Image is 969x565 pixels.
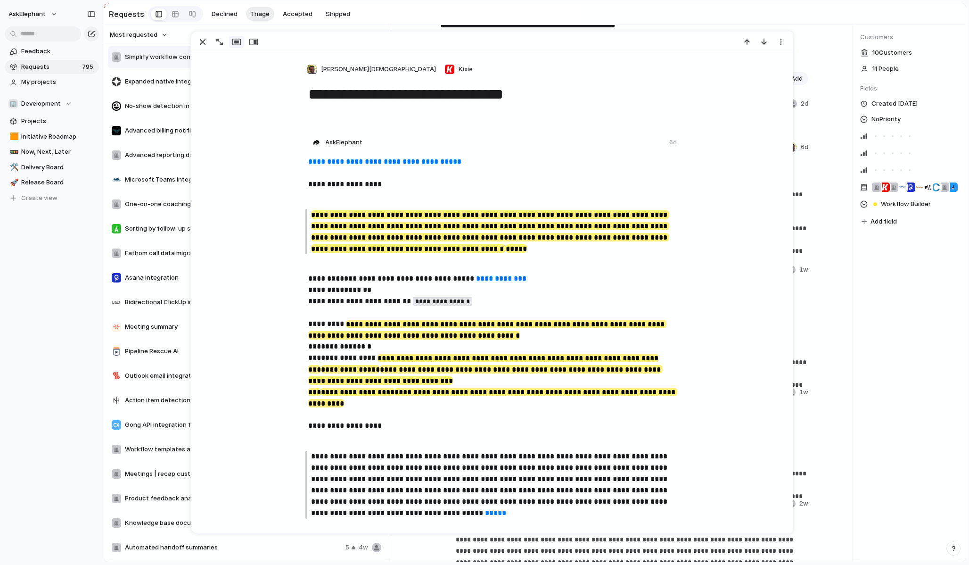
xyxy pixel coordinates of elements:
span: Microsoft Teams integration [125,175,342,184]
span: Knowledge base document upload and training [125,518,342,528]
span: Release Board [21,178,96,187]
span: Triage [251,9,270,19]
span: No Priority [871,114,901,125]
span: Fields [860,84,958,93]
span: Create view [21,193,57,203]
div: 🚀 [10,177,16,188]
span: 1w [799,265,808,274]
button: Create view [5,191,99,205]
span: One-on-one coaching prep reports [125,199,342,209]
span: Advanced billing notifications and opt-in auto-renewal [125,126,342,135]
span: Initiative Roadmap [21,132,96,141]
span: Declined [212,9,238,19]
span: Automated handoff summaries [125,543,342,552]
button: Triage [246,7,274,21]
span: [PERSON_NAME][DEMOGRAPHIC_DATA] [321,65,436,74]
button: 🚥 [8,147,18,157]
button: Most requested [108,29,169,41]
span: 4w [359,543,368,552]
span: Development [21,99,61,108]
a: Requests795 [5,60,99,74]
a: 🚀Release Board [5,175,99,190]
span: Meetings | recap customization [125,469,342,479]
div: 🛠️ [10,162,16,173]
span: Accepted [283,9,312,19]
span: Sorting by follow-up status in scheduled deal reports [125,224,344,233]
div: 🟧 [10,131,16,142]
a: 🟧Initiative Roadmap [5,130,99,144]
span: Workflow Builder [881,199,931,209]
button: 🚀 [8,178,18,187]
span: 5 [345,543,349,552]
span: Outlook email integration reliability [125,371,342,381]
span: Delivery Board [21,163,96,172]
span: AskElephant [8,9,46,19]
button: Add field [860,216,898,228]
span: Expanded native integrations [125,77,338,86]
span: No-show detection in HubSpot integration [125,101,342,111]
span: Meeting summary [125,322,342,332]
button: Kixie [442,62,475,77]
div: 🚥 [10,147,16,158]
span: Workflow templates and guided setup [125,445,342,454]
a: Feedback [5,44,99,58]
span: 1w [799,388,808,397]
span: Add [791,74,803,83]
span: Now, Next, Later [21,147,96,157]
span: Asana integration [125,273,342,282]
span: Add field [870,217,897,226]
span: AskElephant [325,138,362,147]
span: Simplify workflow configuration UI [125,52,338,62]
button: Accepted [278,7,317,21]
button: 🛠️ [8,163,18,172]
a: 🚥Now, Next, Later [5,145,99,159]
div: 🏢 [8,99,18,108]
button: Declined [207,7,242,21]
button: Shipped [321,7,355,21]
a: 🛠️Delivery Board [5,160,99,174]
span: Gong API integration for external meeting ingestion [125,420,342,430]
span: Bidirectional ClickUp integration [125,298,342,307]
button: [PERSON_NAME][DEMOGRAPHIC_DATA] [304,62,438,77]
span: Product feedback analysis [125,494,342,503]
span: Customers [860,33,958,42]
span: 2w [799,499,808,508]
button: 🏢Development [5,97,99,111]
span: 795 [82,62,95,72]
span: Advanced reporting dashboard [125,150,342,160]
span: Fathom call data migration [125,249,342,258]
span: Kixie [459,65,473,74]
span: Created [DATE] [871,99,918,108]
span: Projects [21,116,96,126]
span: 2d [801,99,808,108]
h2: Requests [109,8,144,20]
span: Action item detection and task creation [125,396,342,405]
span: Shipped [326,9,350,19]
span: 10 Customer s [872,48,912,58]
div: 6d [669,138,677,147]
button: 🟧 [8,132,18,141]
span: Requests [21,62,79,72]
a: Projects [5,114,99,128]
a: My projects [5,75,99,89]
span: My projects [21,77,96,87]
span: 6d [801,142,808,152]
span: Feedback [21,47,96,56]
span: Most requested [110,30,157,40]
button: AskElephant [4,7,62,22]
span: Pipeline Rescue AI [125,347,342,356]
span: 11 People [872,64,899,74]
